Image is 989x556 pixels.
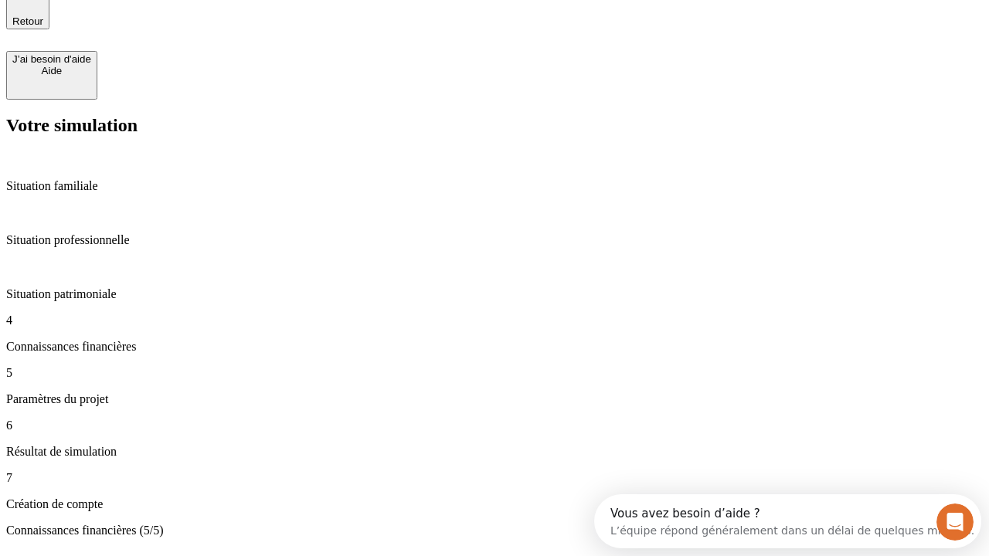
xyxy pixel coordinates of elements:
p: 4 [6,314,983,327]
div: Aide [12,65,91,76]
p: 5 [6,366,983,380]
p: Situation patrimoniale [6,287,983,301]
p: Connaissances financières [6,340,983,354]
h2: Votre simulation [6,115,983,136]
p: Résultat de simulation [6,445,983,459]
div: J’ai besoin d'aide [12,53,91,65]
iframe: Intercom live chat discovery launcher [594,494,981,548]
span: Retour [12,15,43,27]
p: Situation professionnelle [6,233,983,247]
div: Vous avez besoin d’aide ? [16,13,380,25]
div: L’équipe répond généralement dans un délai de quelques minutes. [16,25,380,42]
iframe: Intercom live chat [936,503,974,541]
p: Connaissances financières (5/5) [6,524,983,537]
p: Situation familiale [6,179,983,193]
button: J’ai besoin d'aideAide [6,51,97,100]
div: Ouvrir le Messenger Intercom [6,6,426,49]
p: 6 [6,419,983,432]
p: Paramètres du projet [6,392,983,406]
p: Création de compte [6,497,983,511]
p: 7 [6,471,983,485]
